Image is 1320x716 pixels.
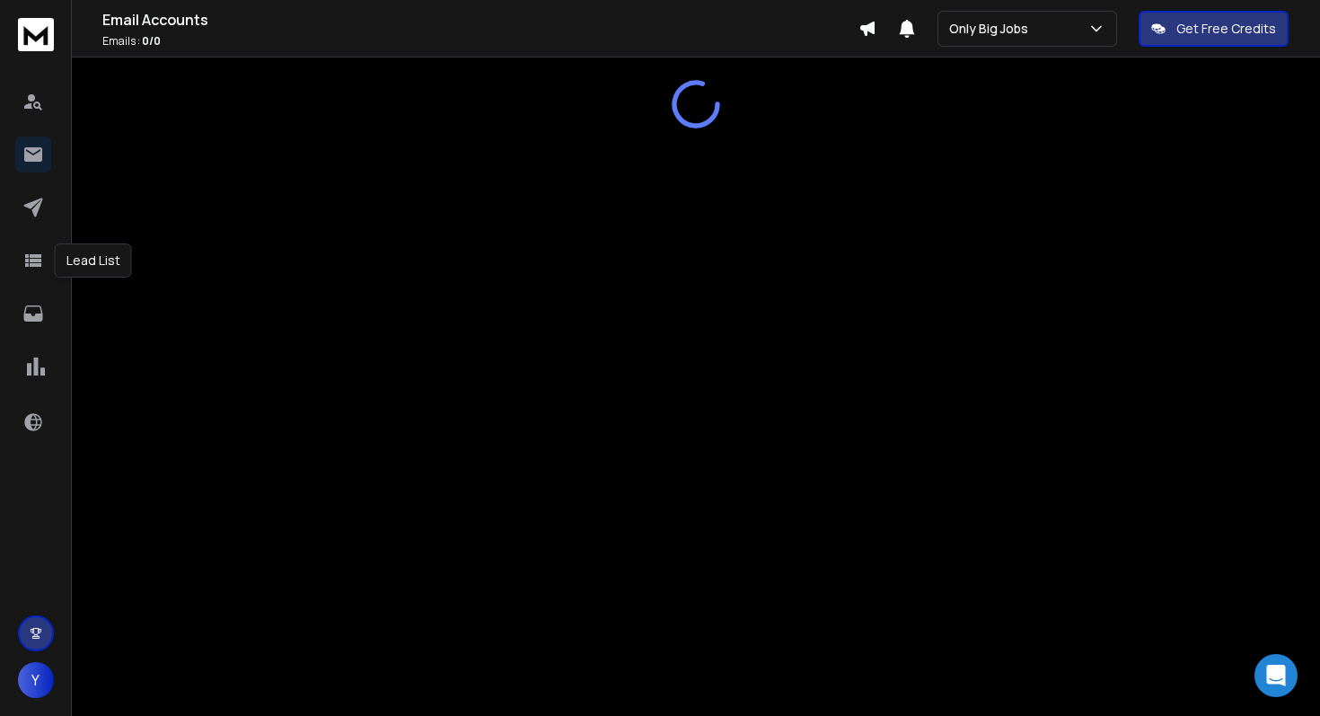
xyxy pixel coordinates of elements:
button: Y [18,662,54,698]
h1: Email Accounts [102,9,858,31]
div: Open Intercom Messenger [1254,654,1298,697]
p: Only Big Jobs [949,20,1035,38]
img: logo [18,18,54,51]
button: Get Free Credits [1139,11,1289,47]
span: 0 / 0 [142,33,161,49]
p: Emails : [102,34,858,49]
p: Get Free Credits [1176,20,1276,38]
div: Lead List [55,243,132,278]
